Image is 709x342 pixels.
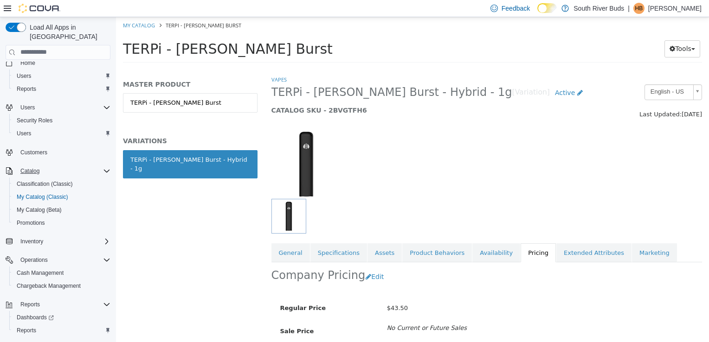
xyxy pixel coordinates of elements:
span: Reports [13,325,110,336]
span: Customers [20,149,47,156]
span: Reports [13,83,110,95]
a: Reports [13,83,40,95]
button: Tools [548,23,584,40]
span: Active [439,72,459,79]
span: Catalog [20,167,39,175]
button: Reports [2,298,114,311]
span: Classification (Classic) [17,180,73,188]
button: Operations [17,254,52,266]
a: Specifications [194,226,251,246]
span: Users [13,70,110,82]
img: Cova [19,4,60,13]
a: Availability [356,226,404,246]
span: Reports [17,85,36,93]
button: My Catalog (Classic) [9,190,114,203]
a: Dashboards [9,311,114,324]
span: My Catalog (Classic) [17,193,68,201]
button: Inventory [17,236,47,247]
button: Customers [2,146,114,159]
button: Catalog [17,165,43,177]
button: Classification (Classic) [9,177,114,190]
input: Dark Mode [537,3,557,13]
span: Users [17,130,31,137]
span: Home [20,59,35,67]
h5: CATALOG SKU - 2BVGTFH6 [155,89,475,97]
h2: Company Pricing [155,251,250,266]
span: Operations [20,256,48,264]
button: Cash Management [9,266,114,279]
a: My Catalog [7,5,39,12]
a: English - US [529,67,586,83]
span: Customers [17,146,110,158]
span: Catalog [17,165,110,177]
button: Users [9,70,114,82]
a: Classification (Classic) [13,178,77,190]
span: My Catalog (Classic) [13,191,110,203]
a: Product Behaviors [286,226,356,246]
span: Classification (Classic) [13,178,110,190]
button: Inventory [2,235,114,248]
span: Reports [17,327,36,334]
div: TERPi - [PERSON_NAME] Burst - Hybrid - 1g [14,138,134,156]
button: Security Roles [9,114,114,127]
p: [PERSON_NAME] [648,3,702,14]
span: HB [635,3,643,14]
span: TERPi - [PERSON_NAME] Burst [7,24,217,40]
span: Load All Apps in [GEOGRAPHIC_DATA] [26,23,110,41]
a: My Catalog (Beta) [13,204,65,215]
a: Promotions [13,217,49,228]
div: Heather Brinkman [633,3,645,14]
span: Last Updated: [523,94,566,101]
span: Reports [17,299,110,310]
span: Promotions [13,217,110,228]
span: [DATE] [566,94,586,101]
span: Sale Price [164,310,198,317]
span: Chargeback Management [13,280,110,291]
a: Dashboards [13,312,58,323]
span: Users [13,128,110,139]
a: Extended Attributes [440,226,516,246]
span: TERPi - [PERSON_NAME] Burst [50,5,125,12]
a: Users [13,70,35,82]
button: My Catalog (Beta) [9,203,114,216]
span: Cash Management [17,269,64,277]
button: Reports [9,324,114,337]
a: Customers [17,147,51,158]
a: Chargeback Management [13,280,84,291]
button: Chargeback Management [9,279,114,292]
span: Feedback [502,4,530,13]
span: Operations [17,254,110,266]
i: No Current or Future Sales [271,307,351,314]
span: Reports [20,301,40,308]
h5: VARIATIONS [7,120,142,128]
span: Home [17,57,110,69]
button: Operations [2,253,114,266]
a: TERPi - [PERSON_NAME] Burst [7,76,142,95]
span: Users [17,72,31,80]
a: General [155,226,194,246]
span: $43.50 [271,287,292,294]
button: Home [2,56,114,70]
img: 150 [155,112,225,182]
span: Inventory [17,236,110,247]
button: Promotions [9,216,114,229]
span: TERPi - [PERSON_NAME] Burst - Hybrid - 1g [155,68,396,82]
span: Cash Management [13,267,110,279]
span: Dashboards [17,314,54,321]
button: Users [2,101,114,114]
a: Security Roles [13,115,56,126]
a: Assets [251,226,286,246]
a: Reports [13,325,40,336]
a: Cash Management [13,267,67,279]
button: Catalog [2,165,114,177]
p: South River Buds [574,3,624,14]
span: Regular Price [164,287,210,294]
button: Reports [17,299,44,310]
span: Users [20,104,35,111]
p: | [628,3,630,14]
button: Reports [9,82,114,95]
button: Edit [249,251,273,268]
span: English - US [529,68,574,82]
a: Vapes [155,59,171,66]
